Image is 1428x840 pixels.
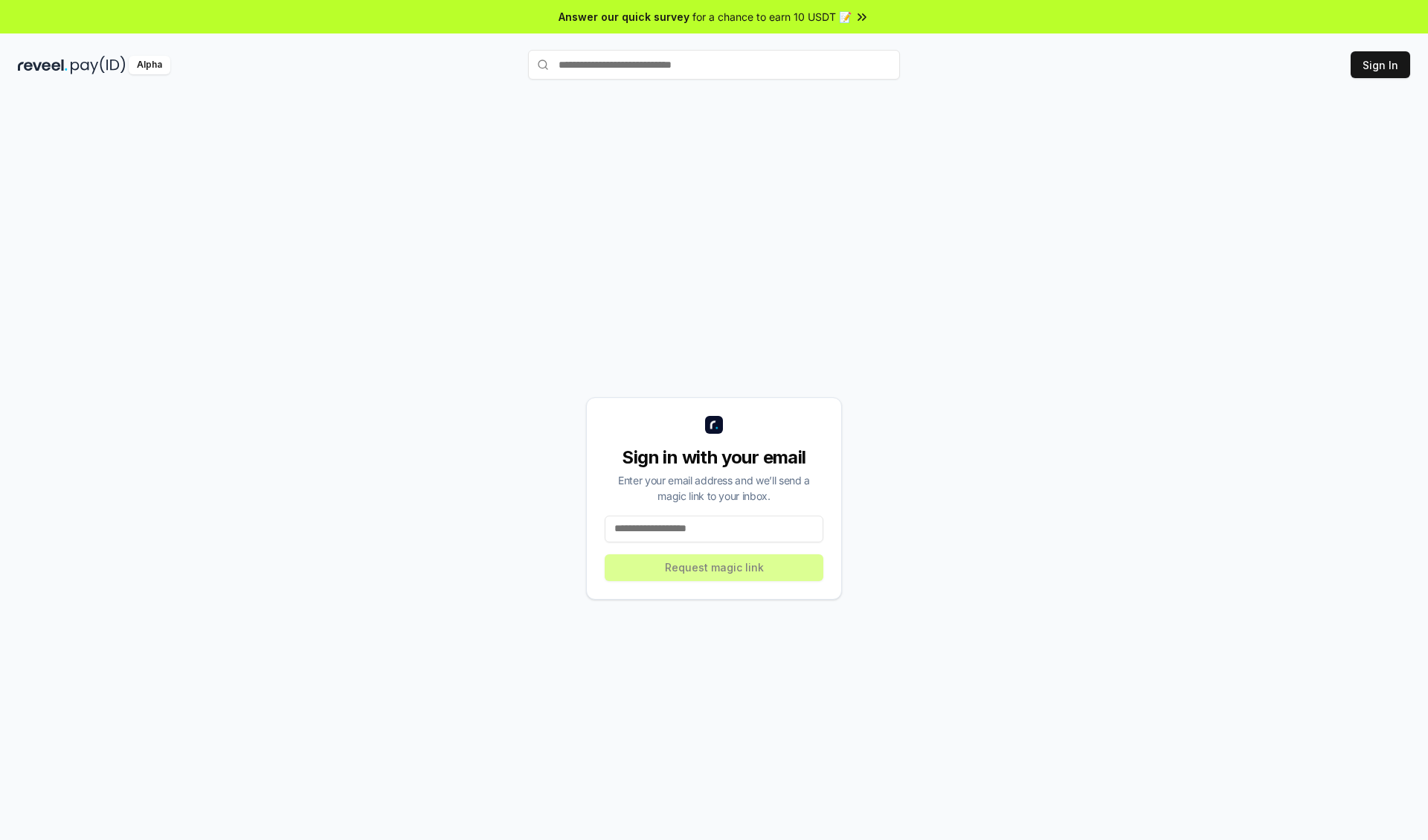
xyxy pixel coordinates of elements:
div: Sign in with your email [605,446,823,469]
div: Enter your email address and we’ll send a magic link to your inbox. [605,472,823,504]
span: for a chance to earn 10 USDT 📝 [692,9,852,25]
button: Sign In [1351,51,1410,78]
img: logo_small [705,416,723,434]
span: Answer our quick survey [559,9,689,25]
div: Alpha [129,56,170,74]
img: reveel_dark [18,56,68,74]
img: pay_id [71,56,126,74]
